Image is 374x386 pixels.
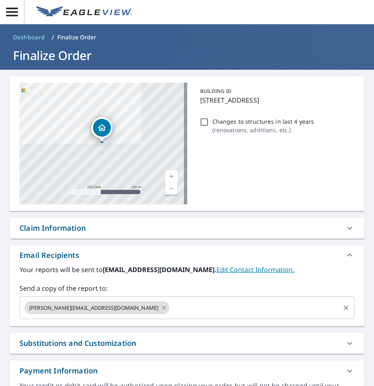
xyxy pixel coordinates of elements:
[19,250,79,261] div: Email Recipients
[10,218,364,238] div: Claim Information
[103,265,216,274] b: [EMAIL_ADDRESS][DOMAIN_NAME].
[19,265,355,274] label: Your reports will be sent to
[340,302,352,313] button: Clear
[24,304,163,312] span: [PERSON_NAME][EMAIL_ADDRESS][DOMAIN_NAME]
[57,33,97,41] p: Finalize Order
[31,1,137,23] a: EV Logo
[10,333,364,354] div: Substitutions and Customization
[212,117,314,126] p: Changes to structures in last 4 years
[19,338,136,349] div: Substitutions and Customization
[10,360,364,381] div: Payment Information
[91,117,112,142] div: Dropped pin, building 1, Residential property, 30 Lenox Ln Hilton Head Island, SC 29926
[212,126,314,134] p: ( renovations, additions, etc. )
[13,33,45,41] span: Dashboard
[19,365,97,376] div: Payment Information
[10,47,364,64] h1: Finalize Order
[10,31,364,44] nav: breadcrumb
[19,283,355,293] label: Send a copy of the report to:
[24,301,169,314] div: [PERSON_NAME][EMAIL_ADDRESS][DOMAIN_NAME]
[165,182,177,195] a: Current Level 17, Zoom Out
[10,31,48,44] a: Dashboard
[52,32,54,42] li: /
[200,95,352,105] p: [STREET_ADDRESS]
[216,265,294,274] a: EditContactInfo
[36,6,132,18] img: EV Logo
[19,223,86,234] div: Claim Information
[10,245,364,265] div: Email Recipients
[165,170,177,182] a: Current Level 17, Zoom In
[200,88,231,94] p: BUILDING ID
